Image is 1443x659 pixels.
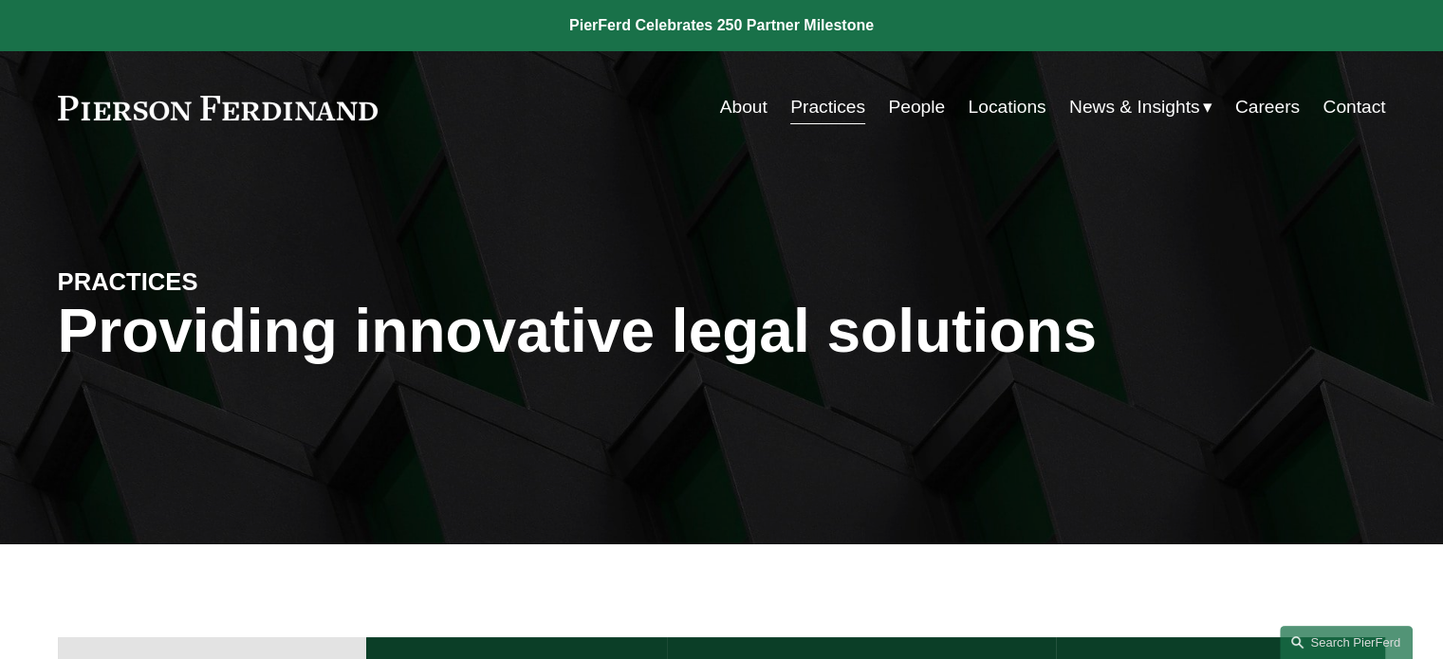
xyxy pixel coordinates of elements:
a: About [720,89,768,125]
a: folder dropdown [1069,89,1212,125]
a: Practices [790,89,865,125]
a: Contact [1323,89,1385,125]
span: News & Insights [1069,91,1200,124]
h4: PRACTICES [58,266,390,297]
a: People [888,89,945,125]
h1: Providing innovative legal solutions [58,297,1386,366]
a: Search this site [1280,626,1413,659]
a: Locations [968,89,1045,125]
a: Careers [1235,89,1300,125]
